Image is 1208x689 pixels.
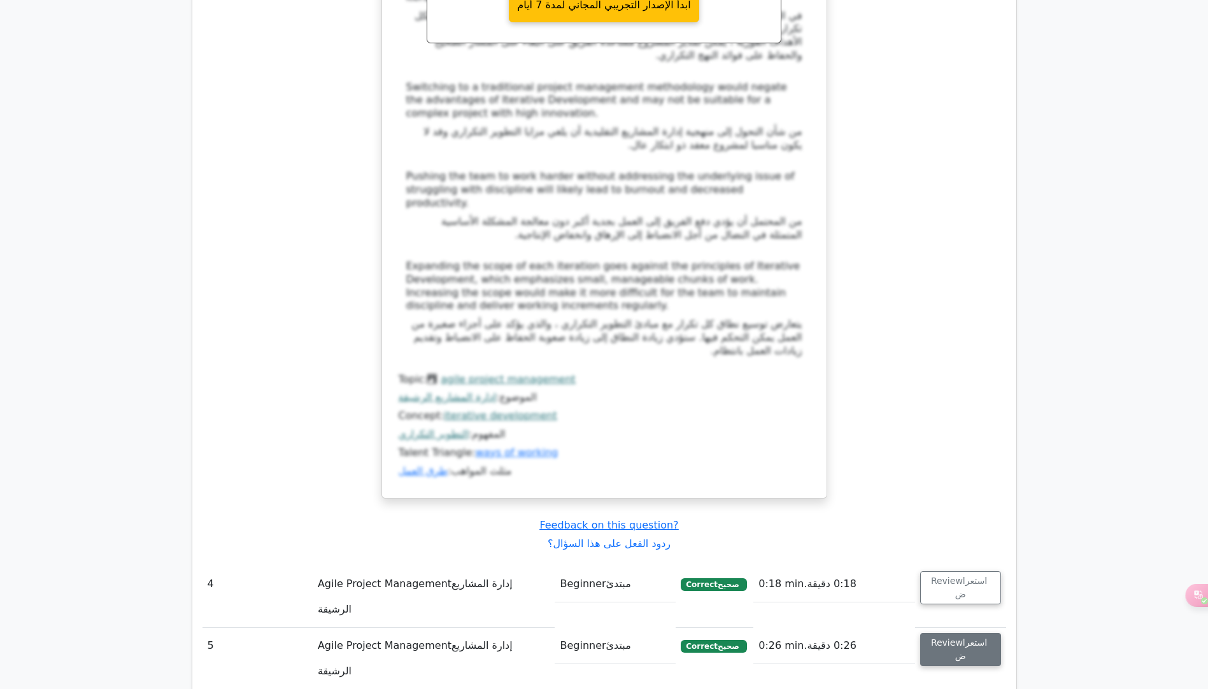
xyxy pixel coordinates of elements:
[441,215,802,241] font: من المحتمل أن يؤدي دفع الفريق إلى العمل بجدية أكبر دون معالجة المشكلة الأساسية المتمثلة في النضال...
[718,642,739,651] font: صحيح
[313,566,555,628] td: Agile Project Management
[399,428,469,440] a: التطوير التكراري
[555,628,676,664] td: Beginner
[539,519,678,550] u: Feedback on this question?
[399,465,512,477] font: مثلث المواهب:
[399,409,810,446] div: Concept:
[681,578,746,591] span: Correct
[399,373,810,483] div: Talent Triangle:
[441,373,576,385] a: agile project management
[718,580,739,589] font: صحيح
[423,125,802,151] font: من شأن التحول إلى منهجية إدارة المشاريع التقليدية أن يلغي مزايا التطوير التكراري وقد لا يكون مناس...
[955,637,987,661] font: استعراض
[807,639,856,651] font: 0:26 دقيقة
[415,10,802,61] font: في التطوير التكراري ، من الأهمية بمكان الحفاظ على الانضباط والالتزام بالنطاق الصغير لكل تكرار. من...
[411,318,802,357] font: يتعارض توسيع نطاق كل تكرار مع مبادئ التطوير التكراري ، والذي يؤكد على أجزاء صغيرة من العمل يمكن ا...
[920,571,1001,604] button: Review استعراض
[681,640,746,653] span: Correct
[753,566,915,602] td: 0:18 min.
[399,428,506,440] font: المفهوم:
[399,373,810,410] div: Topic:
[399,465,448,477] a: طرق العمل
[807,578,856,590] font: 0:18 دقيقة
[606,639,631,651] font: مبتدئ
[203,566,313,628] td: 4
[955,576,987,599] font: استعراض
[399,391,537,403] font: الموضوع:
[548,537,671,550] font: ردود الفعل على هذا السؤال؟
[399,391,497,403] a: إدارة المشاريع الرشيقة
[555,566,676,602] td: Beginner
[475,446,558,458] a: ways of working
[753,628,915,664] td: 0:26 min.
[920,633,1001,666] button: Review استعراض
[539,519,678,550] a: Feedback on this question?ردود الفعل على هذا السؤال؟
[444,409,557,422] a: iterative development
[606,578,631,590] font: مبتدئ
